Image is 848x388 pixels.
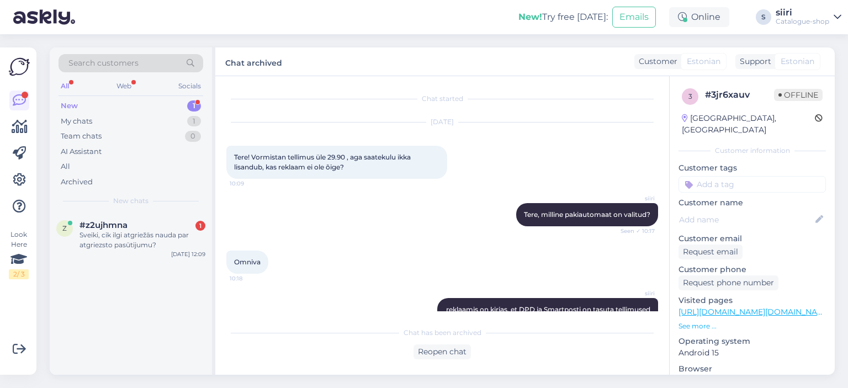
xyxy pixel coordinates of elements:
p: Customer tags [679,162,826,174]
div: Request email [679,245,743,259]
span: Omniva [234,258,261,266]
span: Search customers [68,57,139,69]
div: New [61,100,78,111]
div: Reopen chat [414,344,471,359]
p: Operating system [679,336,826,347]
b: New! [518,12,542,22]
div: Try free [DATE]: [518,10,608,24]
div: Archived [61,177,93,188]
div: Socials [176,79,203,93]
span: Estonian [781,56,814,67]
div: [GEOGRAPHIC_DATA], [GEOGRAPHIC_DATA] [682,113,815,136]
div: siiri [776,8,829,17]
div: Customer [634,56,677,67]
div: Web [114,79,134,93]
input: Add name [679,214,813,226]
div: All [61,161,70,172]
p: Android 15 [679,347,826,359]
div: Customer information [679,146,826,156]
p: Customer name [679,197,826,209]
p: Customer phone [679,264,826,275]
span: 10:18 [230,274,271,283]
img: Askly Logo [9,56,30,77]
div: Support [735,56,771,67]
div: S [756,9,771,25]
p: Customer email [679,233,826,245]
div: Sveiki, cik ilgi atgriežās nauda par atgriezsto pasūtijumu? [79,230,205,250]
span: z [62,224,67,232]
div: Look Here [9,230,29,279]
span: siiri [613,289,655,297]
button: Emails [612,7,656,28]
div: 2 / 3 [9,269,29,279]
div: [DATE] [226,117,658,127]
div: [DATE] 12:09 [171,250,205,258]
div: All [59,79,71,93]
div: My chats [61,116,92,127]
div: Request phone number [679,275,778,290]
span: 3 [688,92,692,100]
div: # 3jr6xauv [705,88,774,102]
span: Tere, milline pakiautomaat on valitud? [524,210,650,219]
div: 0 [185,131,201,142]
a: siiriCatalogue-shop [776,8,841,26]
span: Seen ✓ 10:17 [613,227,655,235]
label: Chat archived [225,54,282,69]
span: reklaamis on kirjas, et DPD ja Smartposti on tasuta tellimused üle 29,90€ [446,305,652,323]
div: 1 [187,100,201,111]
span: 10:09 [230,179,271,188]
div: Chat started [226,94,658,104]
span: Chat has been archived [404,328,481,338]
div: 1 [187,116,201,127]
div: 1 [195,221,205,231]
p: Browser [679,363,826,375]
span: Offline [774,89,823,101]
div: Team chats [61,131,102,142]
span: Tere! Vormistan tellimus üle 29.90 , aga saatekulu ikka lisandub, kas reklaam ei ole õige? [234,153,412,171]
span: Estonian [687,56,720,67]
p: Visited pages [679,295,826,306]
div: Online [669,7,729,27]
a: [URL][DOMAIN_NAME][DOMAIN_NAME] [679,307,831,317]
span: siiri [613,194,655,203]
p: See more ... [679,321,826,331]
span: New chats [113,196,149,206]
div: AI Assistant [61,146,102,157]
div: Catalogue-shop [776,17,829,26]
input: Add a tag [679,176,826,193]
span: #z2ujhmna [79,220,128,230]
